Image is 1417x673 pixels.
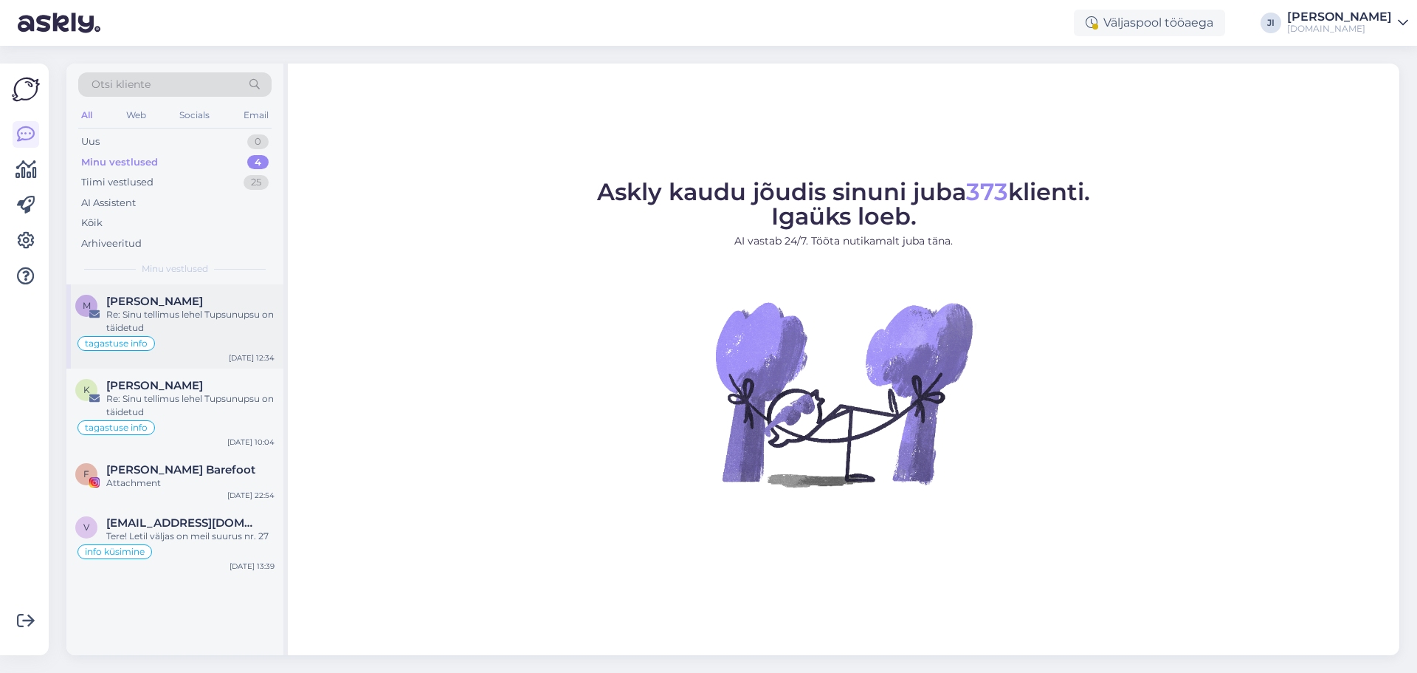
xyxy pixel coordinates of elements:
[81,216,103,230] div: Kõik
[1287,11,1392,23] div: [PERSON_NAME]
[81,196,136,211] div: AI Assistent
[227,490,275,501] div: [DATE] 22:54
[106,392,275,419] div: Re: Sinu tellimus lehel Tupsunupsu on täidetud
[142,262,208,276] span: Minu vestlused
[106,379,203,392] span: Kerstin Metsla
[229,352,275,363] div: [DATE] 12:34
[85,423,148,432] span: tagastuse info
[106,516,260,530] span: veberit@gmail.com
[85,547,145,556] span: info küsimine
[227,437,275,448] div: [DATE] 10:04
[106,476,275,490] div: Attachment
[176,106,213,125] div: Socials
[241,106,272,125] div: Email
[247,134,269,149] div: 0
[83,384,90,395] span: K
[230,561,275,572] div: [DATE] 13:39
[247,155,269,170] div: 4
[1287,23,1392,35] div: [DOMAIN_NAME]
[81,236,142,251] div: Arhiveeritud
[244,175,269,190] div: 25
[966,177,1008,206] span: 373
[81,155,158,170] div: Minu vestlused
[81,134,100,149] div: Uus
[83,300,91,311] span: M
[1261,13,1281,33] div: JI
[597,233,1090,249] p: AI vastab 24/7. Tööta nutikamalt juba täna.
[1074,10,1225,36] div: Väljaspool tööaega
[597,177,1090,230] span: Askly kaudu jõudis sinuni juba klienti. Igaüks loeb.
[106,295,203,308] span: Marita Haho
[1287,11,1408,35] a: [PERSON_NAME][DOMAIN_NAME]
[711,261,976,527] img: No Chat active
[106,463,255,476] span: Freet Barefoot
[106,308,275,335] div: Re: Sinu tellimus lehel Tupsunupsu on täidetud
[85,339,148,348] span: tagastuse info
[92,77,151,92] span: Otsi kliente
[83,468,89,479] span: F
[78,106,95,125] div: All
[81,175,154,190] div: Tiimi vestlused
[123,106,149,125] div: Web
[106,530,275,543] div: Tere! Letil väljas on meil suurus nr. 27
[83,522,89,533] span: v
[12,75,40,103] img: Askly Logo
